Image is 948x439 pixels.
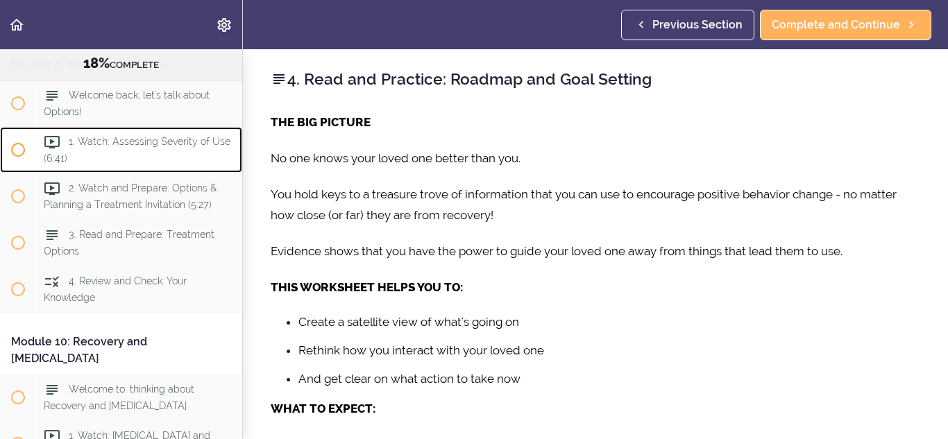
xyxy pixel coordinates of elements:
a: Complete and Continue [760,10,931,40]
span: 3. Read and Prepare: Treatment Options [44,229,214,256]
span: Create a satellite view of what's going on [298,315,519,329]
div: COMPLETE [17,55,225,73]
span: And get clear on what action to take now [298,372,520,386]
strong: THIS WORKSHEET HELPS YOU TO: [271,280,463,294]
svg: Settings Menu [216,17,232,33]
span: 18% [83,55,110,71]
span: 1. Watch: Assessing Severity of Use (6:41) [44,136,230,163]
span: Previous Section [652,17,743,33]
span: 2. Watch and Prepare: Options & Planning a Treatment Invitation (5:27) [44,182,217,209]
h2: 4. Read and Practice: Roadmap and Goal Setting [271,67,920,91]
span: Evidence shows that you have the power to guide your loved one away from things that lead them to... [271,244,843,258]
a: Previous Section [621,10,754,40]
span: Complete and Continue [772,17,900,33]
strong: WHAT TO EXPECT: [271,402,375,415]
span: Welcome back, let's talk about Options! [44,89,210,117]
strong: THE BIG PICTURE [271,115,371,129]
span: Welcome to: thinking about Recovery and [MEDICAL_DATA] [44,384,194,411]
svg: Back to course curriculum [8,17,25,33]
span: Rethink how you interact with your loved one [298,343,544,357]
span: No one knows your loved one better than you. [271,151,520,165]
span: 4. Review and Check: Your Knowledge [44,275,187,302]
span: You hold keys to a treasure trove of information that you can use to encourage positive behavior ... [271,187,897,222]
